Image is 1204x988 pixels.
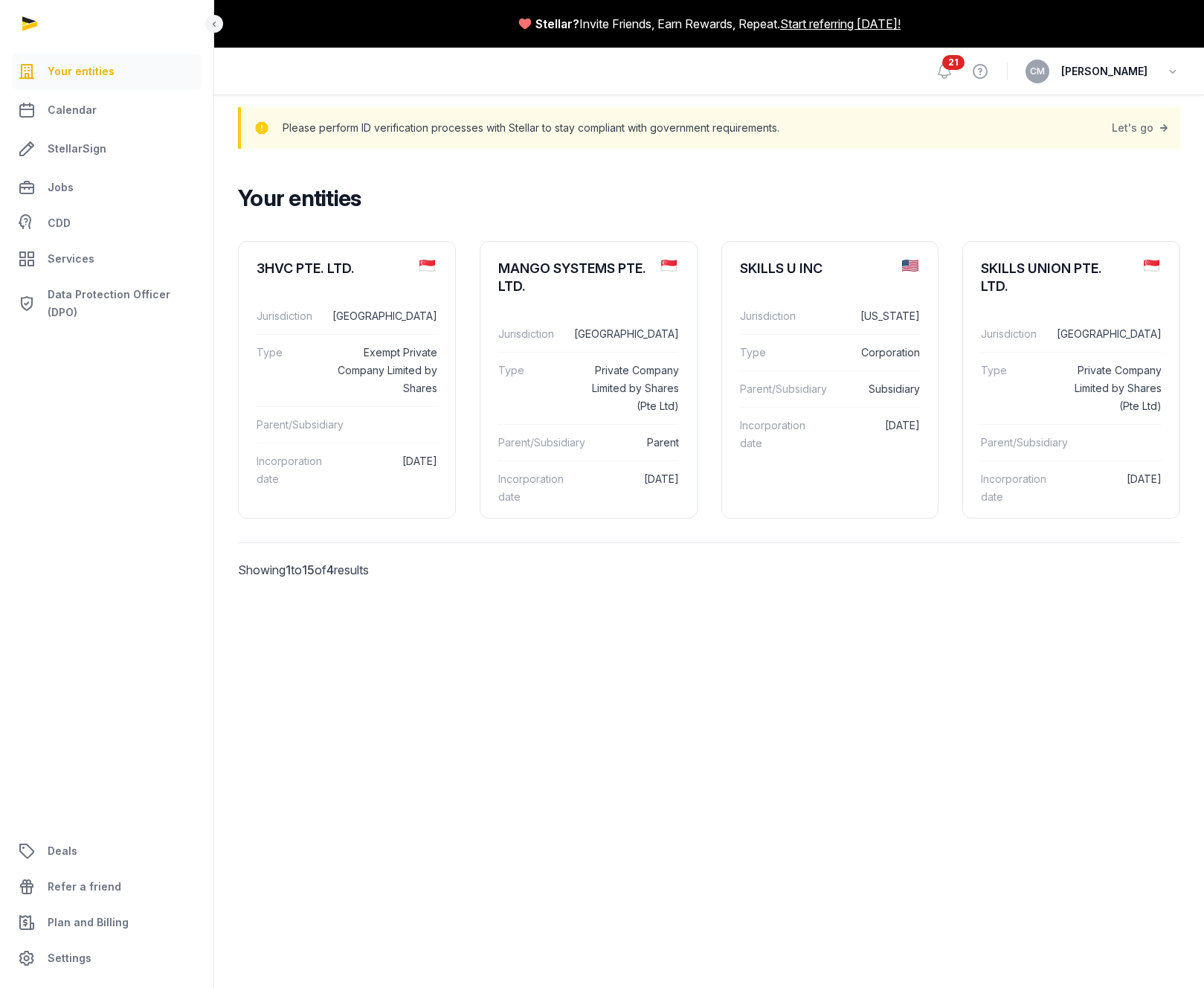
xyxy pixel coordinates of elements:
[740,260,822,278] div: SKILLS U INC
[577,362,678,415] dd: Private Company Limited by Shares (Pte Ltd)
[1112,118,1171,138] a: Let's go
[981,325,1045,343] dt: Jurisdiction
[48,842,77,860] span: Deals
[12,131,202,167] a: StellarSign
[239,242,455,509] a: 3HVC PTE. LTD.Jurisdiction[GEOGRAPHIC_DATA]TypeExempt Private Company Limited by SharesParent/Sub...
[332,307,437,325] dd: [GEOGRAPHIC_DATA]
[535,15,579,33] span: Stellar?
[722,242,939,473] a: SKILLS U INCJurisdiction[US_STATE]TypeCorporationParent/SubsidiarySubsidiaryIncorporation date[DATE]
[12,280,202,327] a: Data Protection Officer (DPO)
[48,62,115,80] span: Your entities
[257,260,355,278] div: 3HVC PTE. LTD.
[283,118,779,138] p: Please perform ID verification processes with Stellar to stay compliant with government requireme...
[480,242,697,527] a: MANGO SYSTEMS PTE. LTD.Jurisdiction[GEOGRAPHIC_DATA]TypePrivate Company Limited by Shares (Pte Lt...
[819,307,920,325] dd: [US_STATE]
[942,55,965,70] span: 21
[1060,470,1162,506] dd: [DATE]
[48,101,97,119] span: Calendar
[824,380,921,398] dd: Subsidiary
[48,914,129,931] span: Plan and Billing
[498,362,566,415] dt: Type
[257,416,329,434] dt: Parent/Subsidiary
[257,307,321,325] dt: Jurisdiction
[48,286,196,321] span: Data Protection Officer (DPO)
[740,307,808,325] dt: Jurisdiction
[257,452,324,488] dt: Incorporation date
[286,562,291,577] span: 1
[48,878,121,896] span: Refer a friend
[963,242,1179,527] a: SKILLS UNION PTE. LTD.Jurisdiction[GEOGRAPHIC_DATA]TypePrivate Company Limited by Shares (Pte Ltd...
[12,170,202,205] a: Jobs
[981,260,1132,295] div: SKILLS UNION PTE. LTD.
[48,179,74,196] span: Jobs
[661,260,677,272] img: sg.png
[257,344,324,397] dt: Type
[12,92,202,128] a: Calendar
[336,452,437,488] dd: [DATE]
[1144,260,1159,272] img: sg.png
[238,543,456,597] p: Showing to of results
[902,260,918,272] img: us.png
[48,214,71,232] span: CDD
[1057,325,1162,343] dd: [GEOGRAPHIC_DATA]
[981,434,1053,452] dt: Parent/Subsidiary
[12,241,202,277] a: Services
[12,54,202,89] a: Your entities
[498,260,649,295] div: MANGO SYSTEMS PTE. LTD.
[981,362,1049,415] dt: Type
[48,250,94,268] span: Services
[574,325,679,343] dd: [GEOGRAPHIC_DATA]
[819,417,920,452] dd: [DATE]
[780,15,901,33] a: Start referring [DATE]!
[498,325,562,343] dt: Jurisdiction
[12,905,202,940] a: Plan and Billing
[12,869,202,905] a: Refer a friend
[419,260,435,272] img: sg.png
[48,949,91,967] span: Settings
[1061,62,1147,80] span: [PERSON_NAME]
[12,833,202,869] a: Deals
[740,380,812,398] dt: Parent/Subsidiary
[336,344,437,397] dd: Exempt Private Company Limited by Shares
[302,562,315,577] span: 15
[740,417,808,452] dt: Incorporation date
[48,140,106,158] span: StellarSign
[1026,60,1049,83] button: CM
[498,470,566,506] dt: Incorporation date
[326,562,334,577] span: 4
[12,208,202,238] a: CDD
[1030,67,1045,76] span: CM
[12,940,202,976] a: Settings
[582,434,679,452] dd: Parent
[740,344,808,362] dt: Type
[1060,362,1162,415] dd: Private Company Limited by Shares (Pte Ltd)
[498,434,570,452] dt: Parent/Subsidiary
[577,470,678,506] dd: [DATE]
[238,185,1168,211] h2: Your entities
[819,344,920,362] dd: Corporation
[981,470,1049,506] dt: Incorporation date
